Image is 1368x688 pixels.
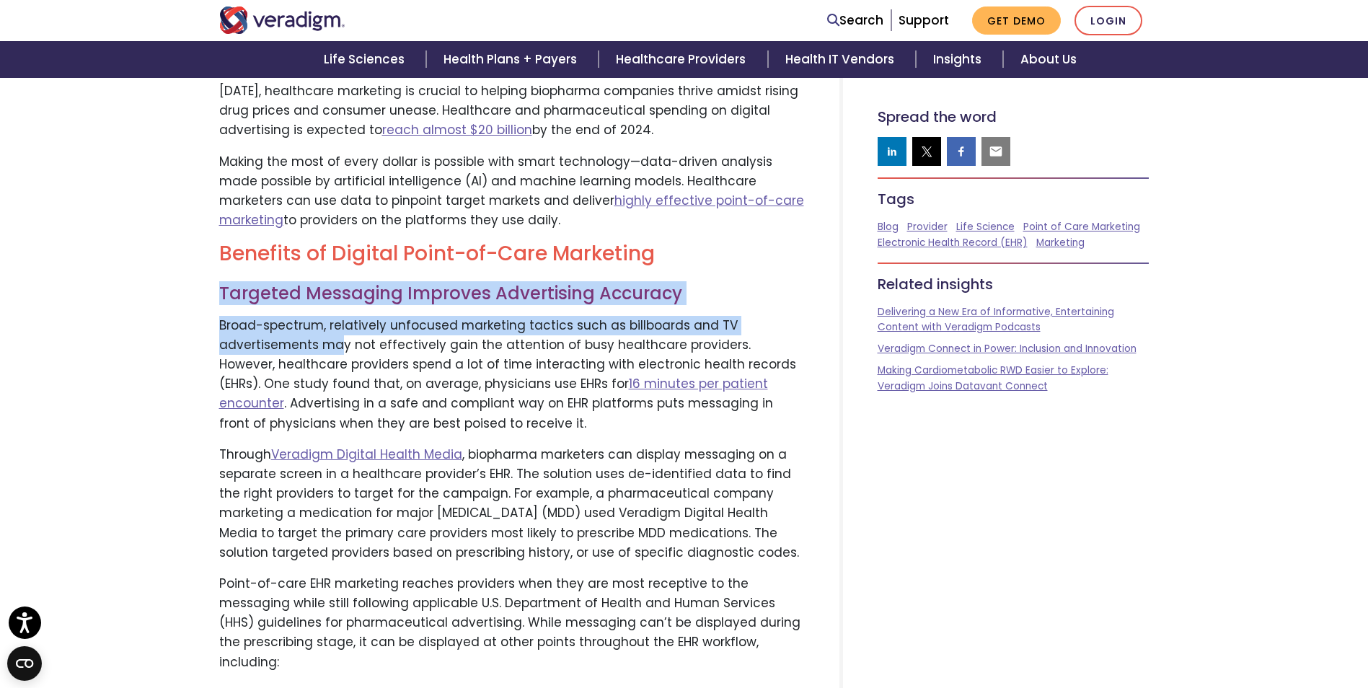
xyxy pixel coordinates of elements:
[219,283,805,304] h3: Targeted Messaging Improves Advertising Accuracy
[1296,616,1351,671] iframe: Drift Chat Widget
[426,41,599,78] a: Health Plans + Payers
[768,41,916,78] a: Health IT Vendors
[382,121,532,138] a: reach almost $20 billion
[878,220,899,234] a: Blog
[878,305,1114,335] a: Delivering a New Era of Informative, Entertaining Content with Veradigm Podcasts
[878,236,1028,250] a: Electronic Health Record (EHR)
[219,445,805,563] p: Through , biopharma marketers can display messaging on a separate screen in a healthcare provider...
[219,152,805,231] p: Making the most of every dollar is possible with smart technology—data-driven analysis made possi...
[916,41,1003,78] a: Insights
[878,363,1108,393] a: Making Cardiometabolic RWD Easier to Explore: Veradigm Joins Datavant Connect
[219,242,805,266] h2: Benefits of Digital Point-of-Care Marketing
[599,41,767,78] a: Healthcare Providers
[954,144,968,159] img: facebook sharing button
[956,220,1015,234] a: Life Science
[306,41,426,78] a: Life Sciences
[878,342,1137,356] a: Veradigm Connect in Power: Inclusion and Innovation
[219,316,805,433] p: Broad-spectrum, relatively unfocused marketing tactics such as billboards and TV advertisements m...
[1003,41,1094,78] a: About Us
[827,11,883,30] a: Search
[885,144,899,159] img: linkedin sharing button
[989,144,1003,159] img: email sharing button
[907,220,948,234] a: Provider
[219,81,805,141] p: [DATE], healthcare marketing is crucial to helping biopharma companies thrive amidst rising drug ...
[1023,220,1140,234] a: Point of Care Marketing
[219,574,805,672] p: Point-of-care EHR marketing reaches providers when they are most receptive to the messaging while...
[972,6,1061,35] a: Get Demo
[919,144,934,159] img: twitter sharing button
[271,446,462,463] a: Veradigm Digital Health Media
[1074,6,1142,35] a: Login
[878,190,1149,208] h5: Tags
[1036,236,1085,250] a: Marketing
[899,12,949,29] a: Support
[7,646,42,681] button: Open CMP widget
[878,275,1149,293] h5: Related insights
[219,6,345,34] img: Veradigm logo
[878,108,1149,125] h5: Spread the word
